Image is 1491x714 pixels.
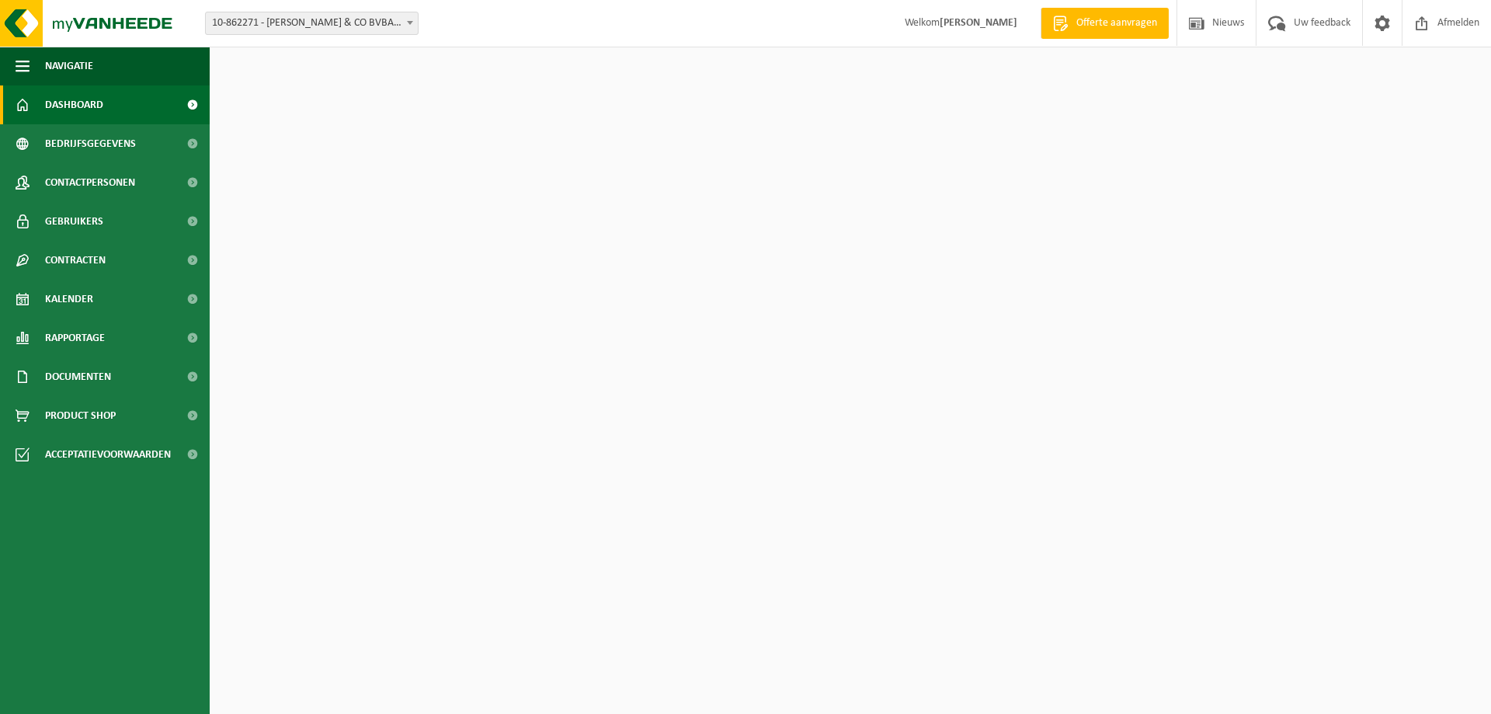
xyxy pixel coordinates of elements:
span: Navigatie [45,47,93,85]
span: Acceptatievoorwaarden [45,435,171,474]
a: Offerte aanvragen [1041,8,1169,39]
span: 10-862271 - HEYVAERT & CO BVBA - ASSE [205,12,419,35]
span: Gebruikers [45,202,103,241]
span: Dashboard [45,85,103,124]
strong: [PERSON_NAME] [940,17,1017,29]
span: Offerte aanvragen [1072,16,1161,31]
span: Rapportage [45,319,105,357]
span: Product Shop [45,396,116,435]
span: Contactpersonen [45,163,135,202]
span: 10-862271 - HEYVAERT & CO BVBA - ASSE [206,12,418,34]
span: Kalender [45,280,93,319]
span: Documenten [45,357,111,396]
span: Contracten [45,241,106,280]
span: Bedrijfsgegevens [45,124,136,163]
